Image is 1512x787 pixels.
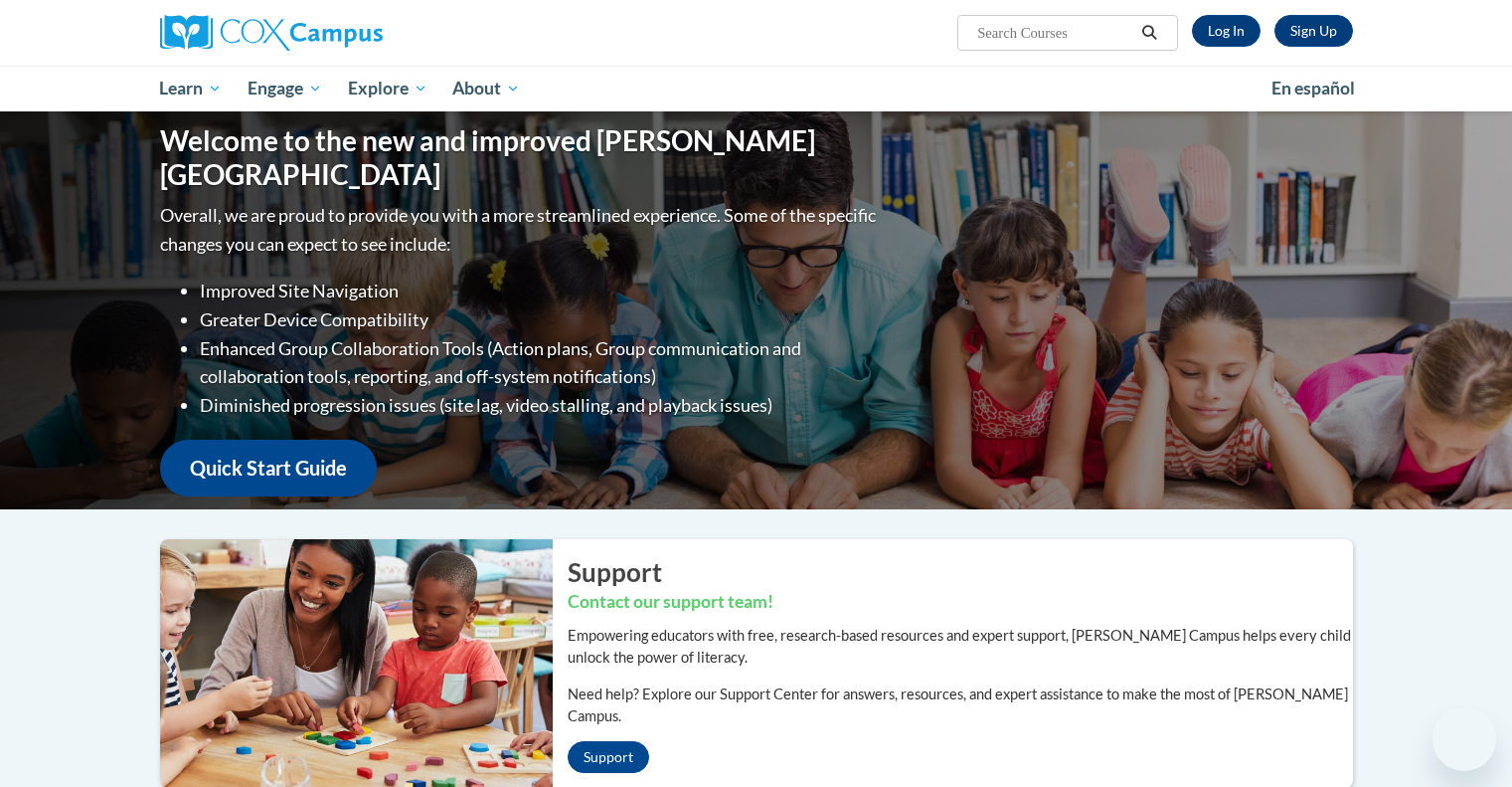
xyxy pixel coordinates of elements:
h2: Support [568,554,1353,590]
li: Improved Site Navigation [200,277,881,305]
li: Enhanced Group Collaboration Tools (Action plans, Group communication and collaboration tools, re... [200,334,881,392]
a: Learn [147,66,236,111]
a: Support [568,741,649,773]
div: Main menu [130,66,1383,111]
a: Log In [1192,15,1260,47]
span: Learn [159,77,222,100]
h1: Welcome to the new and improved [PERSON_NAME][GEOGRAPHIC_DATA] [160,124,881,191]
a: Register [1274,15,1353,47]
a: En español [1259,68,1368,109]
span: Explore [348,77,427,100]
li: Greater Device Compatibility [200,305,881,334]
p: Overall, we are proud to provide you with a more streamlined experience. Some of the specific cha... [160,201,881,259]
button: Search [1134,21,1164,45]
a: Quick Start Guide [160,440,377,496]
a: Engage [235,66,335,111]
a: Cox Campus [160,15,538,51]
span: En español [1271,78,1355,98]
p: Need help? Explore our Support Center for answers, resources, and expert assistance to make the m... [568,684,1353,727]
span: Engage [248,77,322,100]
input: Search Courses [975,21,1134,45]
h3: Contact our support team! [568,590,1353,615]
iframe: Button to launch messaging window [1432,707,1496,771]
li: Diminished progression issues (site lag, video stalling, and playback issues) [200,391,881,420]
i:  [1140,26,1158,41]
p: Empowering educators with free, research-based resources and expert support, [PERSON_NAME] Campus... [568,625,1353,669]
img: Cox Campus [160,15,383,51]
span: About [452,77,520,100]
a: About [439,66,533,111]
a: Explore [335,66,440,111]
